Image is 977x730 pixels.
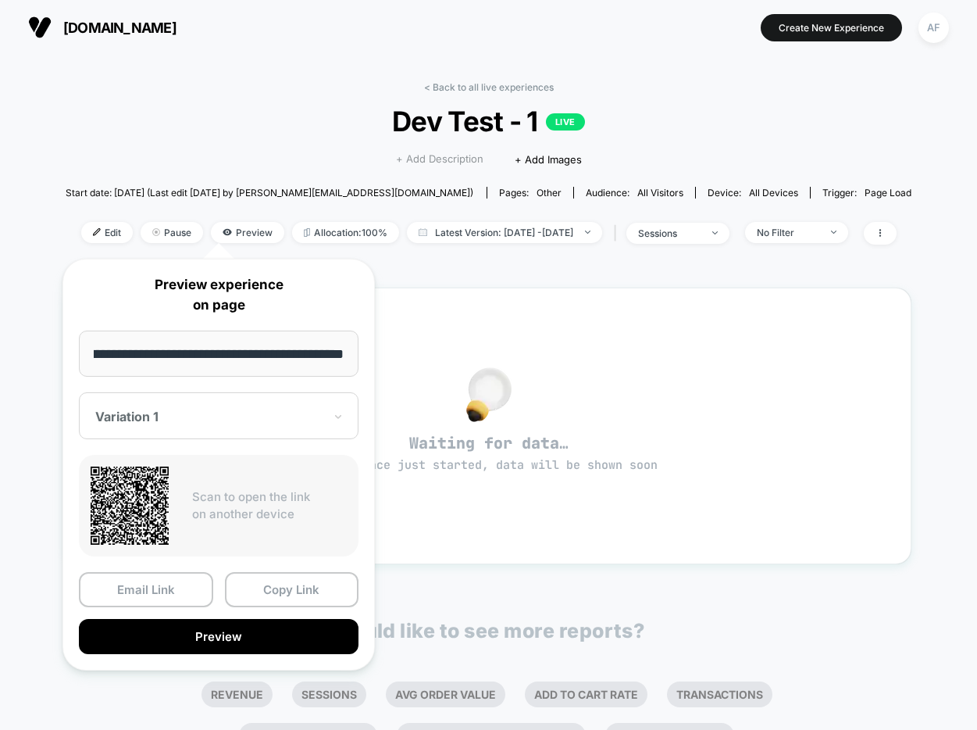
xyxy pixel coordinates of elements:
[537,187,562,199] span: other
[292,222,399,243] span: Allocation: 100%
[822,187,911,199] div: Trigger:
[865,187,911,199] span: Page Load
[585,231,590,234] img: end
[141,222,203,243] span: Pause
[192,488,347,524] p: Scan to open the link on another device
[94,433,884,474] span: Waiting for data…
[749,187,798,199] span: all devices
[546,113,585,131] p: LIVE
[28,16,52,39] img: Visually logo
[586,187,683,199] div: Audience:
[63,20,177,36] span: [DOMAIN_NAME]
[333,619,645,642] p: Would like to see more reports?
[525,682,647,707] li: Add To Cart Rate
[79,572,213,607] button: Email Link
[407,222,602,243] span: Latest Version: [DATE] - [DATE]
[499,187,562,199] div: Pages:
[667,682,772,707] li: Transactions
[637,187,683,199] span: All Visitors
[152,228,160,236] img: end
[304,228,310,237] img: rebalance
[23,15,181,40] button: [DOMAIN_NAME]
[914,12,954,44] button: AF
[419,228,427,236] img: calendar
[225,572,359,607] button: Copy Link
[424,81,554,93] a: < Back to all live experiences
[211,222,284,243] span: Preview
[81,222,133,243] span: Edit
[292,682,366,707] li: Sessions
[93,228,101,236] img: edit
[386,682,505,707] li: Avg Order Value
[515,153,582,166] span: + Add Images
[712,231,718,234] img: end
[396,152,483,167] span: + Add Description
[466,367,512,422] img: no_data
[831,231,836,234] img: end
[108,105,869,138] span: Dev Test - 1
[201,682,273,707] li: Revenue
[320,457,658,473] span: experience just started, data will be shown soon
[761,14,902,41] button: Create New Experience
[66,187,473,199] span: Start date: [DATE] (Last edit [DATE] by [PERSON_NAME][EMAIL_ADDRESS][DOMAIN_NAME])
[638,227,701,239] div: sessions
[79,619,358,654] button: Preview
[610,222,626,245] span: |
[79,275,358,315] p: Preview experience on page
[918,13,949,43] div: AF
[757,227,819,238] div: No Filter
[695,187,810,199] span: Device:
